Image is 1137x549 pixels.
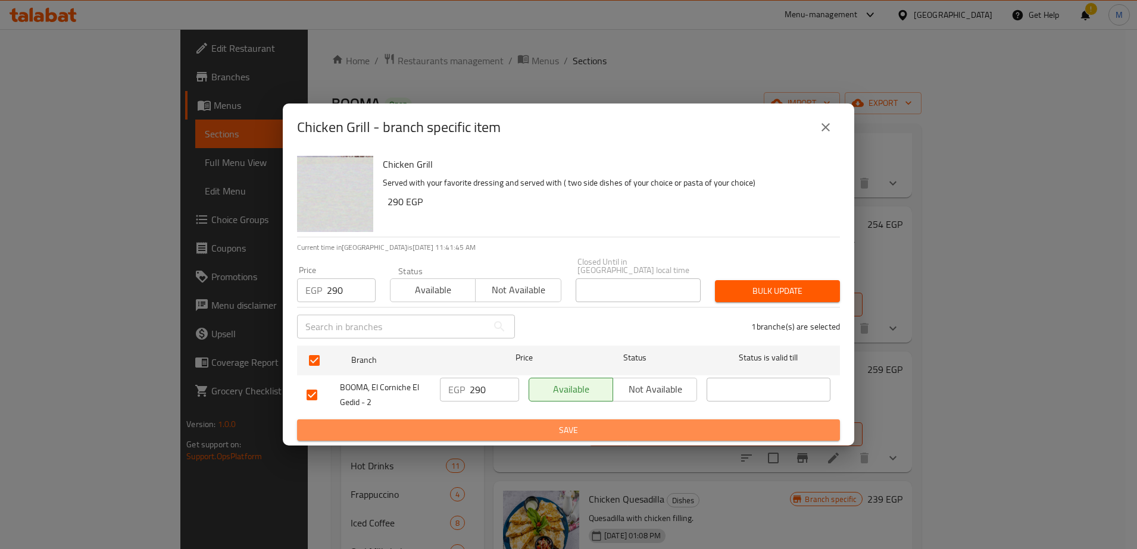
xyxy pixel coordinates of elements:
[383,175,830,190] p: Served with your favorite dressing and served with ( two side dishes of your choice or pasta of y...
[480,281,556,299] span: Not available
[305,283,322,297] p: EGP
[297,315,488,338] input: Search in branches
[751,321,840,332] p: 1 branche(s) are selected
[707,350,830,365] span: Status is valid till
[529,378,613,401] button: Available
[388,193,830,210] h6: 290 EGP
[340,380,430,410] span: BOOMA, El Corniche El Gedid - 2
[327,278,376,302] input: Please enter price
[297,242,840,253] p: Current time in [GEOGRAPHIC_DATA] is [DATE] 11:41:45 AM
[448,382,465,397] p: EGP
[724,284,830,299] span: Bulk update
[613,378,697,401] button: Not available
[618,381,692,398] span: Not available
[297,419,840,441] button: Save
[715,280,840,302] button: Bulk update
[390,278,476,302] button: Available
[351,353,475,368] span: Branch
[485,350,564,365] span: Price
[395,281,471,299] span: Available
[297,118,501,137] h2: Chicken Grill - branch specific item
[475,278,561,302] button: Not available
[383,156,830,172] h6: Chicken Grill
[534,381,608,398] span: Available
[573,350,697,365] span: Status
[297,156,373,232] img: Chicken Grill
[470,378,519,401] input: Please enter price
[307,423,830,438] span: Save
[811,113,840,142] button: close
